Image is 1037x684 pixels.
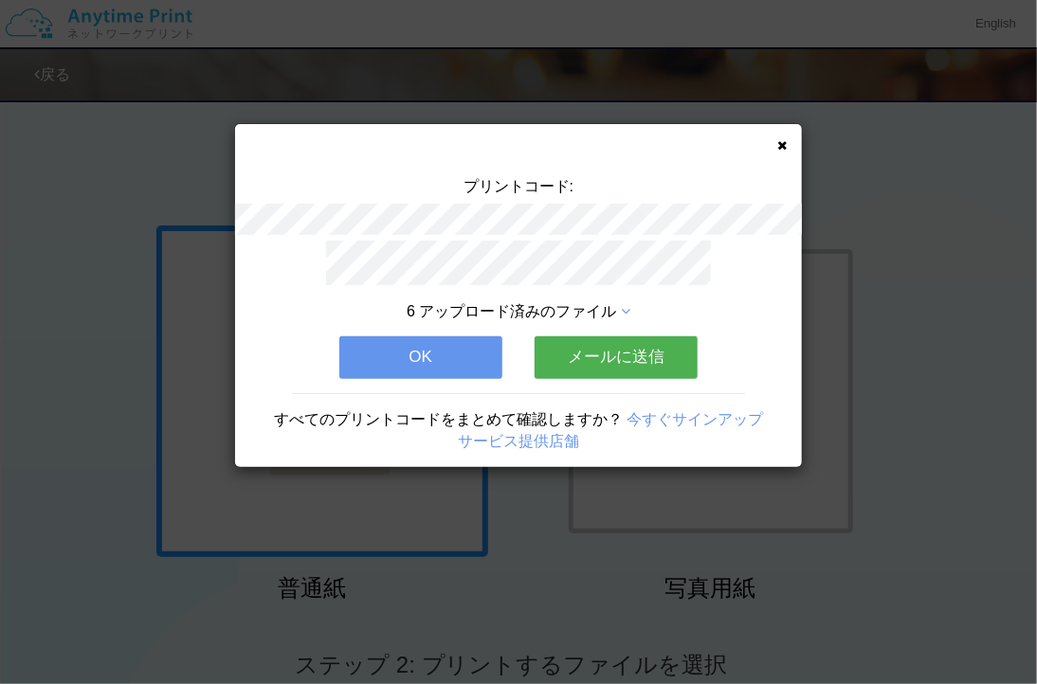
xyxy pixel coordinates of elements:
[274,411,623,427] span: すべてのプリントコードをまとめて確認しますか？
[464,178,573,194] span: プリントコード:
[339,336,502,378] button: OK
[407,303,616,319] span: 6 アップロード済みのファイル
[627,411,763,427] a: 今すぐサインアップ
[535,336,698,378] button: メールに送信
[458,433,579,449] a: サービス提供店舗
